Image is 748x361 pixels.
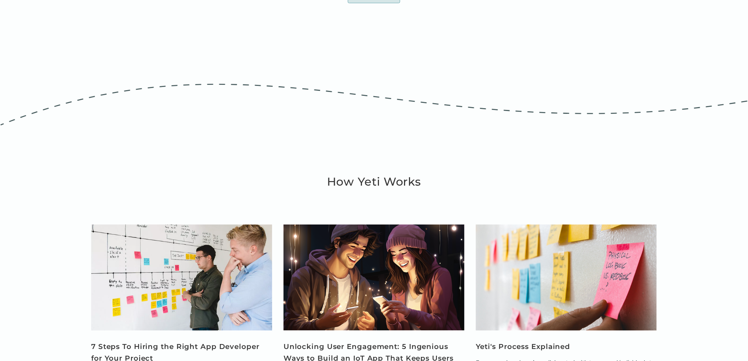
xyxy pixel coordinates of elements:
[284,225,464,331] img: two people looking a their mobile device.
[284,225,464,331] a: View Article
[327,173,421,191] h2: How Yeti Works
[476,341,657,353] a: Yeti's Process Explained
[476,225,657,331] a: View Article
[91,225,272,331] a: View Article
